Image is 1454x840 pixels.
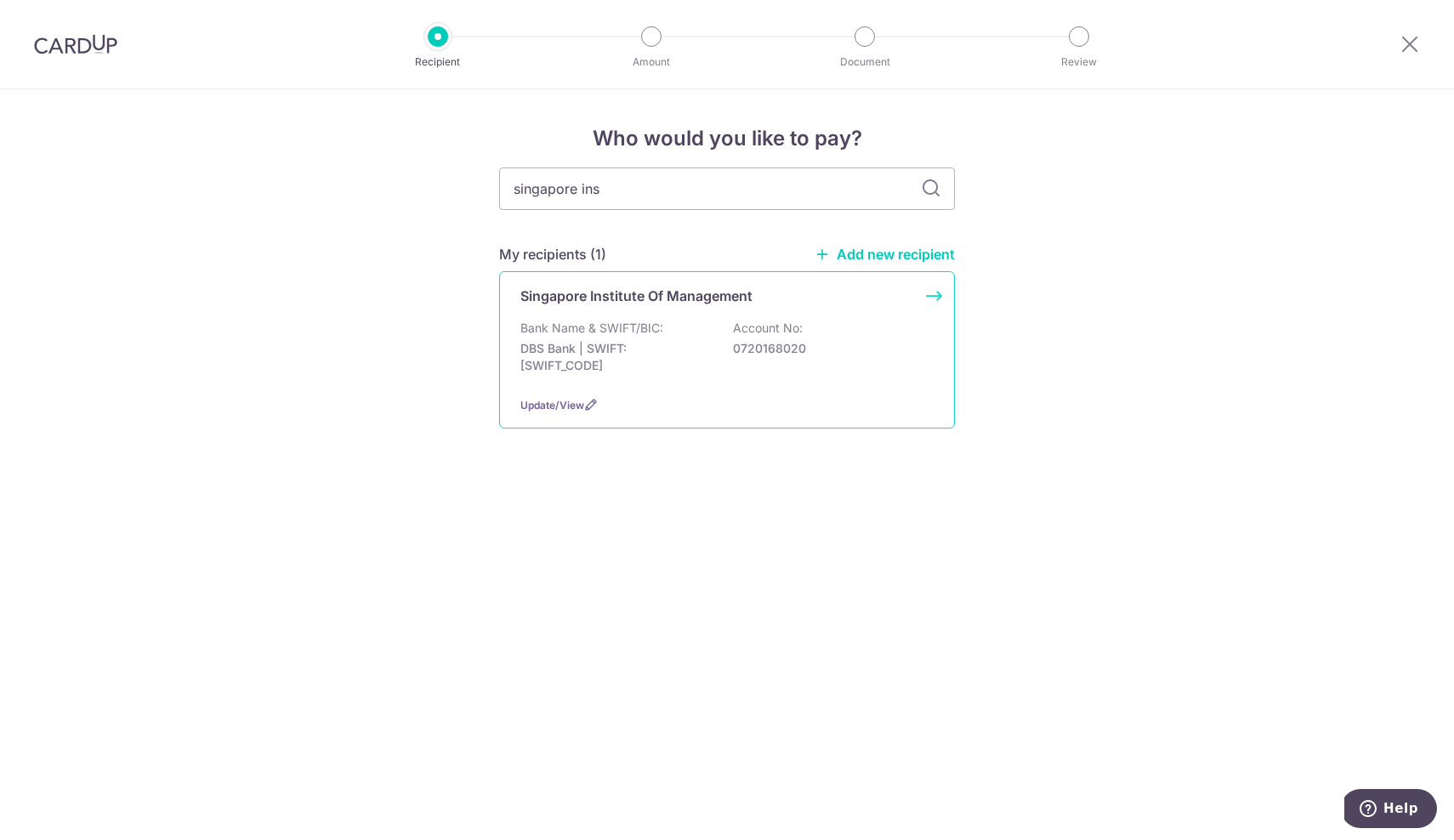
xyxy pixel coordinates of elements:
[1344,789,1437,831] iframe: Opens a widget where you can find more information
[520,340,711,374] p: DBS Bank | SWIFT: [SWIFT_CODE]
[520,399,584,411] a: Update/View
[1016,54,1142,71] p: Review
[733,340,923,357] p: 0720168020
[588,54,714,71] p: Amount
[815,246,955,263] a: Add new recipient
[375,54,501,71] p: Recipient
[34,34,117,54] img: CardUp
[499,123,955,154] h4: Who would you like to pay?
[520,286,753,306] p: Singapore Institute Of Management
[733,320,803,337] p: Account No:
[499,244,606,264] h5: My recipients (1)
[499,167,955,210] input: Search for any recipient here
[520,320,663,337] p: Bank Name & SWIFT/BIC:
[802,54,928,71] p: Document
